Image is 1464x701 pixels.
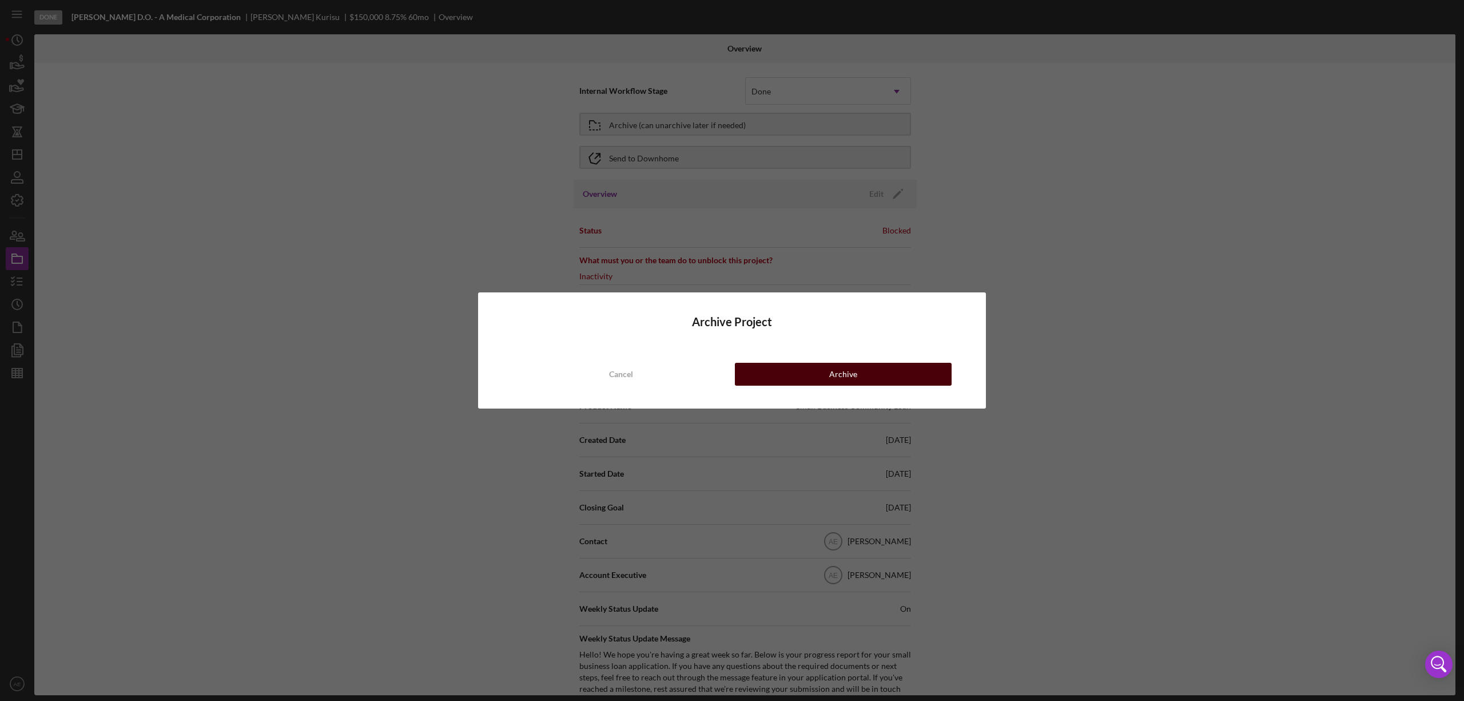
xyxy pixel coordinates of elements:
button: Cancel [512,363,729,386]
button: Archive [735,363,952,386]
div: Open Intercom Messenger [1425,651,1453,678]
div: Archive [829,363,857,386]
div: Cancel [609,363,633,386]
h4: Archive Project [512,315,952,328]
